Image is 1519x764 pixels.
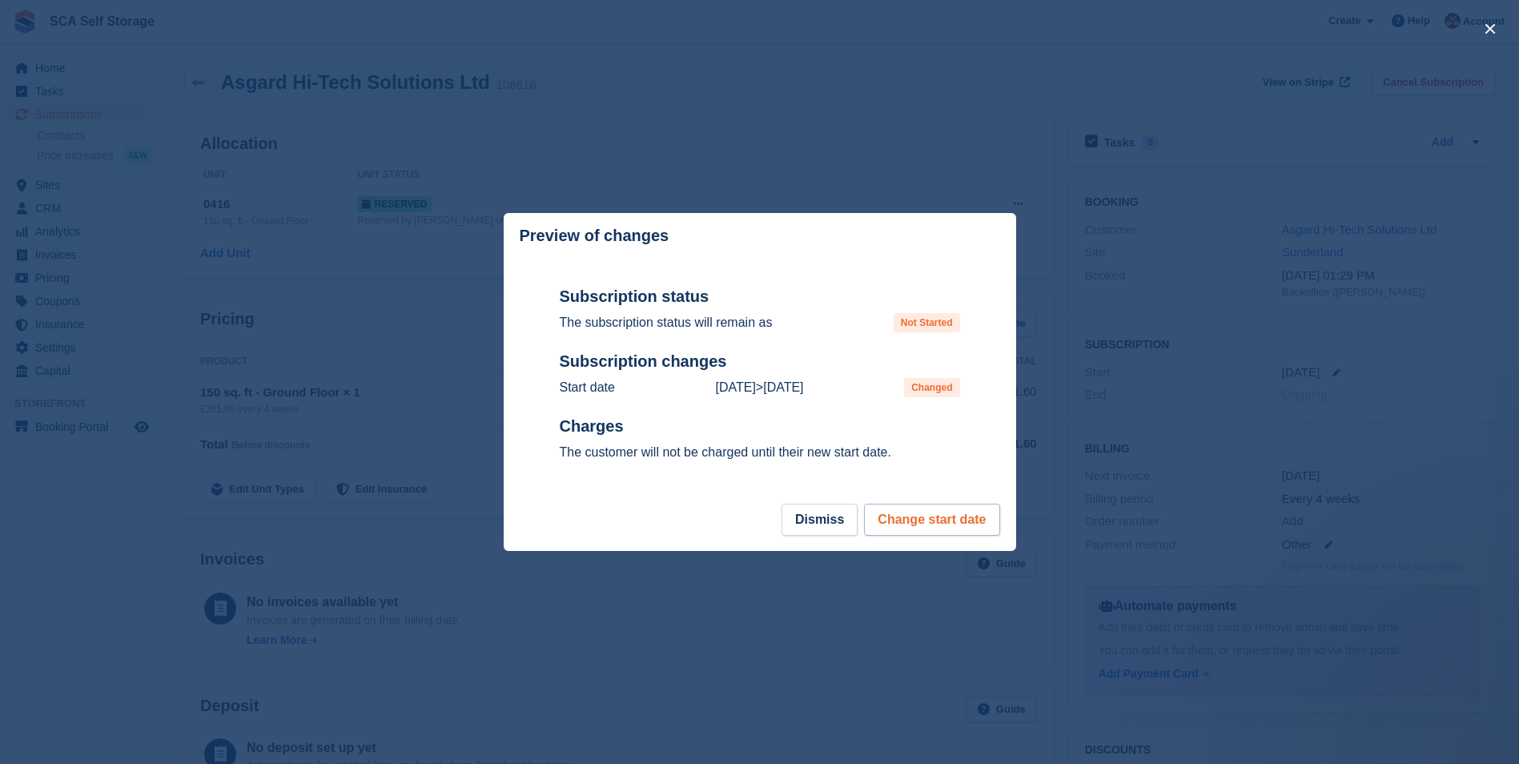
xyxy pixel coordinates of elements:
span: Not Started [894,313,960,332]
time: 2025-09-28 23:00:00 UTC [715,380,755,394]
button: close [1477,16,1503,42]
h2: Subscription changes [560,352,960,372]
p: > [715,378,803,397]
time: 2025-10-06 23:00:00 UTC [763,380,803,394]
h2: Subscription status [560,287,960,307]
p: The subscription status will remain as [560,313,773,332]
p: Preview of changes [520,227,669,245]
span: Changed [904,378,959,397]
button: Dismiss [782,504,858,536]
h2: Charges [560,416,960,436]
p: The customer will not be charged until their new start date. [560,443,960,462]
p: Start date [560,378,615,397]
button: Change start date [864,504,999,536]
